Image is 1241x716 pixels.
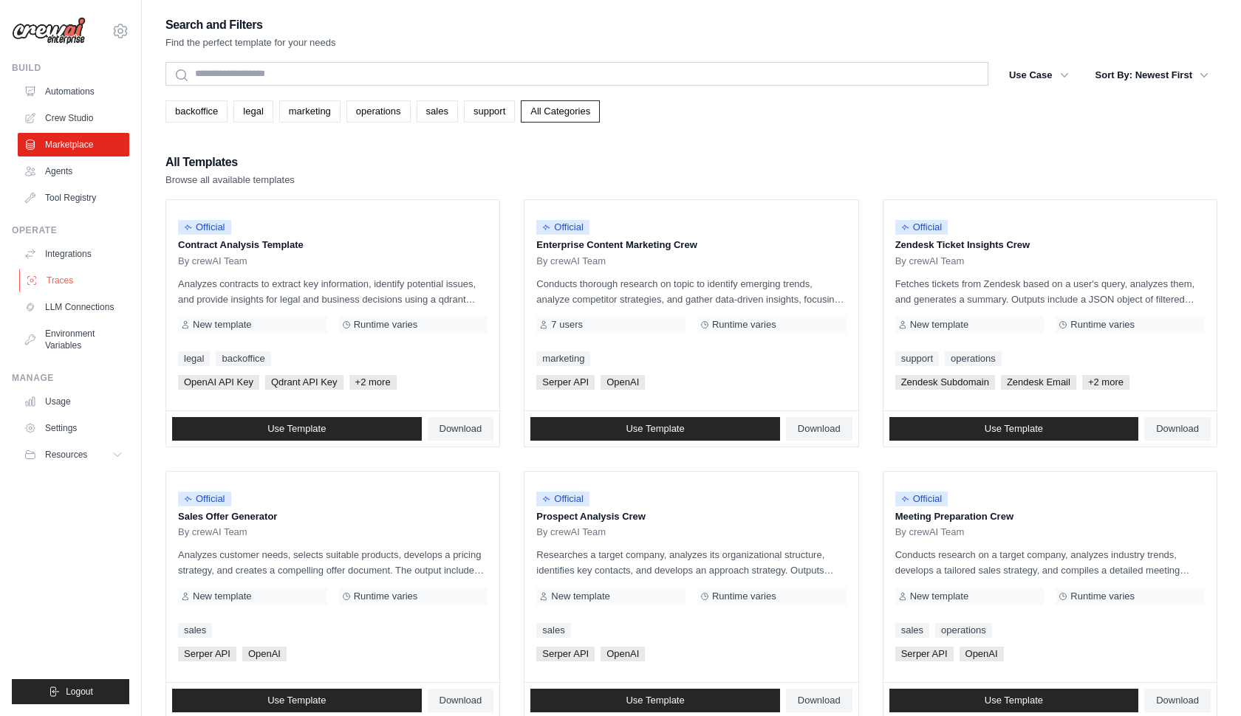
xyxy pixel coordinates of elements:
p: Analyzes customer needs, selects suitable products, develops a pricing strategy, and creates a co... [178,547,488,578]
span: Official [895,492,948,506]
span: By crewAI Team [895,255,965,267]
span: Download [798,423,841,435]
span: New template [551,591,609,602]
a: backoffice [165,100,228,123]
button: Resources [18,443,129,467]
button: Sort By: Newest First [1087,62,1217,89]
span: Runtime varies [354,319,418,331]
span: New template [193,591,251,602]
span: Use Template [985,695,1043,706]
a: Traces [19,269,131,292]
a: Use Template [889,689,1139,712]
span: Download [440,423,482,435]
a: Agents [18,159,129,183]
a: Environment Variables [18,322,129,357]
a: Use Template [172,689,422,712]
a: sales [536,623,570,638]
a: LLM Connections [18,295,129,319]
span: New template [193,319,251,331]
span: Runtime varies [354,591,418,602]
span: Download [798,695,841,706]
span: Official [178,492,231,506]
span: New template [910,591,968,602]
a: Download [1144,689,1211,712]
span: Serper API [895,647,954,661]
a: sales [417,100,458,123]
span: OpenAI [960,647,1004,661]
span: Official [895,220,948,235]
a: sales [178,623,212,638]
span: OpenAI [601,647,645,661]
span: By crewAI Team [536,255,606,267]
a: marketing [536,351,590,366]
span: Official [178,220,231,235]
a: operations [945,351,1002,366]
a: operations [935,623,992,638]
a: Tool Registry [18,186,129,210]
span: Serper API [536,647,595,661]
span: Use Template [267,695,326,706]
span: OpenAI API Key [178,375,259,390]
span: Use Template [626,695,684,706]
span: By crewAI Team [536,526,606,538]
a: sales [895,623,929,638]
span: OpenAI [601,375,645,390]
p: Contract Analysis Template [178,238,488,252]
span: Official [536,492,589,506]
span: Download [440,695,482,706]
span: 7 users [551,319,583,331]
span: Serper API [536,375,595,390]
a: Crew Studio [18,106,129,130]
span: Download [1156,695,1199,706]
span: Official [536,220,589,235]
span: +2 more [349,375,397,390]
a: marketing [279,100,341,123]
button: Use Case [1000,62,1078,89]
p: Zendesk Ticket Insights Crew [895,238,1205,252]
span: Runtime varies [1070,319,1135,331]
a: Marketplace [18,133,129,156]
a: Download [428,417,494,441]
span: Runtime varies [1070,591,1135,602]
span: Logout [66,686,93,698]
div: Build [12,62,129,74]
a: Use Template [530,689,780,712]
span: Serper API [178,647,236,661]
a: Download [1144,417,1211,441]
a: Integrations [18,242,129,266]
span: Resources [45,449,87,461]
span: Runtime varies [712,591,776,602]
span: Zendesk Email [1001,375,1076,390]
span: By crewAI Team [178,526,247,538]
div: Operate [12,224,129,236]
span: Zendesk Subdomain [895,375,995,390]
p: Researches a target company, analyzes its organizational structure, identifies key contacts, and ... [536,547,846,578]
a: All Categories [521,100,600,123]
a: Automations [18,80,129,103]
img: Logo [12,17,86,45]
span: Download [1156,423,1199,435]
span: By crewAI Team [895,526,965,538]
a: backoffice [216,351,270,366]
a: legal [178,351,210,366]
span: Use Template [626,423,684,435]
button: Logout [12,679,129,704]
h2: Search and Filters [165,15,336,35]
span: Qdrant API Key [265,375,343,390]
a: support [464,100,515,123]
span: By crewAI Team [178,255,247,267]
p: Conducts research on a target company, analyzes industry trends, develops a tailored sales strate... [895,547,1205,578]
p: Browse all available templates [165,173,295,187]
p: Fetches tickets from Zendesk based on a user's query, analyzes them, and generates a summary. Out... [895,276,1205,307]
span: New template [910,319,968,331]
a: operations [346,100,411,123]
p: Prospect Analysis Crew [536,509,846,524]
p: Conducts thorough research on topic to identify emerging trends, analyze competitor strategies, a... [536,276,846,307]
a: Use Template [530,417,780,441]
a: Download [786,417,852,441]
a: Use Template [889,417,1139,441]
a: Settings [18,416,129,440]
h2: All Templates [165,152,295,173]
p: Analyzes contracts to extract key information, identify potential issues, and provide insights fo... [178,276,488,307]
p: Find the perfect template for your needs [165,35,336,50]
